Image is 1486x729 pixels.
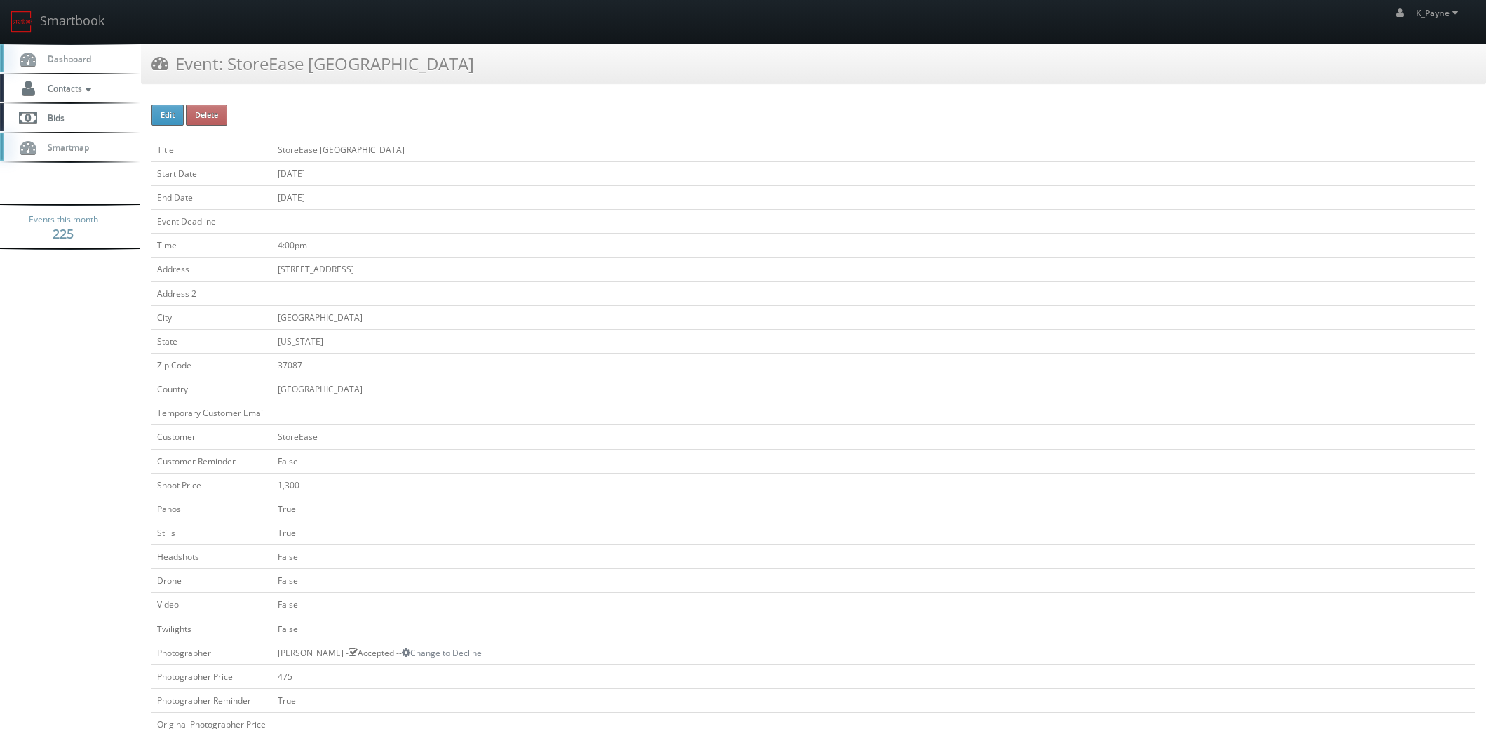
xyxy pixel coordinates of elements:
[272,664,1475,688] td: 475
[272,329,1475,353] td: [US_STATE]
[272,185,1475,209] td: [DATE]
[272,617,1475,641] td: False
[151,185,272,209] td: End Date
[151,305,272,329] td: City
[272,305,1475,329] td: [GEOGRAPHIC_DATA]
[151,353,272,377] td: Zip Code
[151,329,272,353] td: State
[151,51,474,76] h3: Event: StoreEase [GEOGRAPHIC_DATA]
[53,225,74,242] strong: 225
[272,377,1475,401] td: [GEOGRAPHIC_DATA]
[151,161,272,185] td: Start Date
[272,569,1475,593] td: False
[151,105,184,126] button: Edit
[272,545,1475,569] td: False
[41,112,65,123] span: Bids
[272,497,1475,521] td: True
[29,213,98,227] span: Events this month
[41,141,89,153] span: Smartmap
[272,353,1475,377] td: 37087
[272,258,1475,281] td: [STREET_ADDRESS]
[151,138,272,161] td: Title
[272,521,1475,544] td: True
[151,617,272,641] td: Twilights
[151,641,272,664] td: Photographer
[151,664,272,688] td: Photographer Price
[41,82,95,94] span: Contacts
[151,234,272,258] td: Time
[402,647,482,659] a: Change to Decline
[1416,7,1462,19] span: K_Payne
[272,473,1475,497] td: 1,300
[151,569,272,593] td: Drone
[151,401,272,425] td: Temporary Customer Email
[272,425,1475,449] td: StoreEase
[272,138,1475,161] td: StoreEase [GEOGRAPHIC_DATA]
[151,545,272,569] td: Headshots
[151,281,272,305] td: Address 2
[272,641,1475,664] td: [PERSON_NAME] - Accepted --
[151,497,272,521] td: Panos
[151,258,272,281] td: Address
[151,593,272,617] td: Video
[41,53,91,65] span: Dashboard
[151,377,272,401] td: Country
[151,449,272,473] td: Customer Reminder
[272,234,1475,258] td: 4:00pm
[186,105,227,126] button: Delete
[272,593,1475,617] td: False
[272,161,1475,185] td: [DATE]
[151,688,272,712] td: Photographer Reminder
[151,521,272,544] td: Stills
[151,473,272,497] td: Shoot Price
[272,449,1475,473] td: False
[272,688,1475,712] td: True
[151,210,272,234] td: Event Deadline
[11,11,33,33] img: smartbook-logo.png
[151,425,272,449] td: Customer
